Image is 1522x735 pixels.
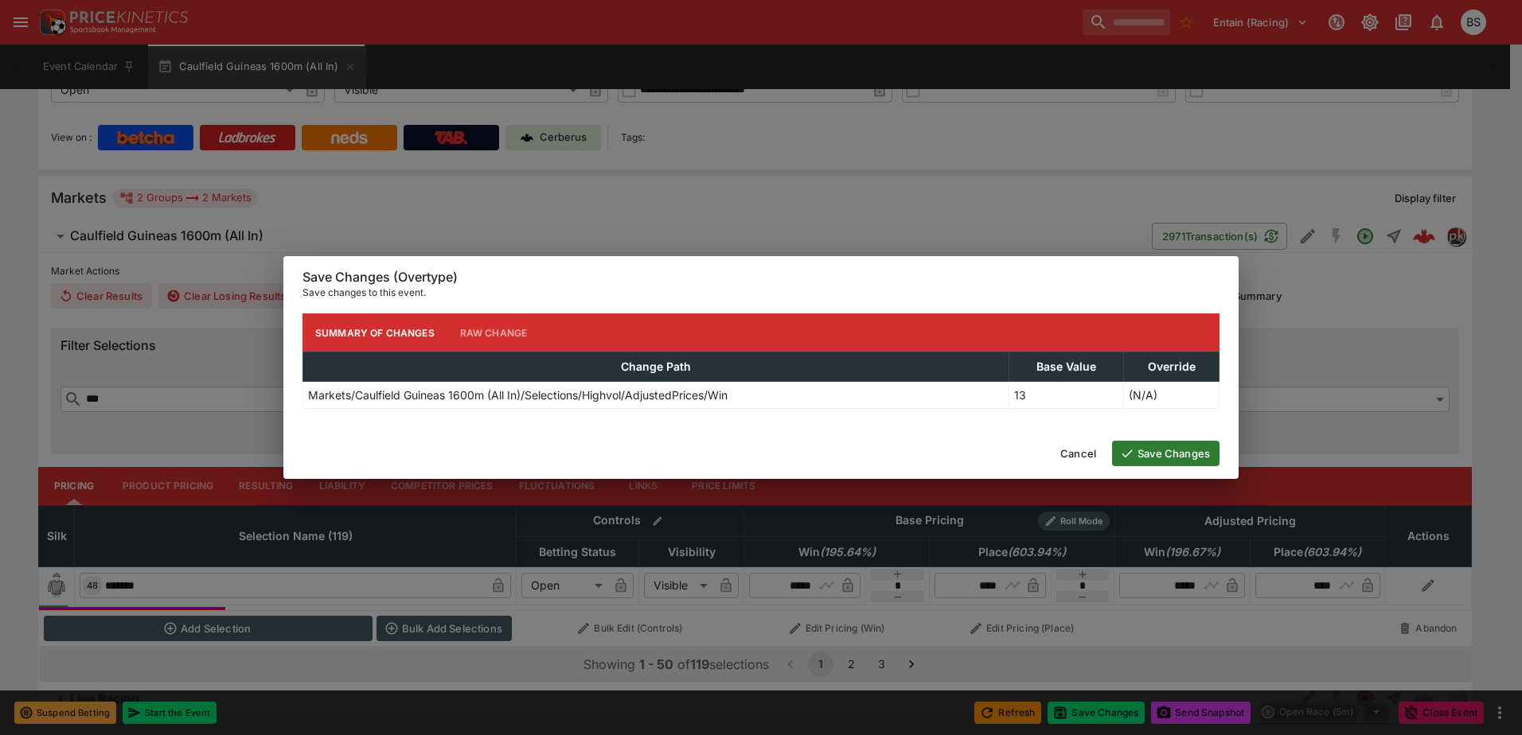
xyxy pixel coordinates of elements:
td: 13 [1009,382,1123,409]
button: Cancel [1051,441,1106,466]
p: Save changes to this event. [302,285,1220,301]
p: Markets/Caulfield Guineas 1600m (All In)/Selections/Highvol/AdjustedPrices/Win [308,387,728,403]
th: Override [1124,352,1220,382]
h6: Save Changes (Overtype) [302,269,1220,286]
th: Change Path [303,352,1009,382]
button: Summary of Changes [302,313,447,352]
button: Save Changes [1112,441,1220,466]
button: Raw Change [447,313,541,352]
td: (N/A) [1124,382,1220,409]
th: Base Value [1009,352,1123,382]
